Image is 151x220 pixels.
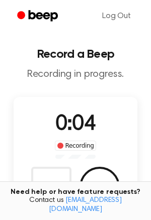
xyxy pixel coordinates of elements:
button: Delete Audio Record [31,167,71,207]
span: 0:04 [55,114,96,135]
a: Beep [10,7,67,26]
a: Log Out [92,4,141,28]
a: [EMAIL_ADDRESS][DOMAIN_NAME] [49,197,122,213]
span: Contact us [6,196,145,214]
h1: Record a Beep [8,48,143,60]
div: Recording [55,141,97,151]
button: Save Audio Record [80,167,120,207]
p: Recording in progress. [8,68,143,81]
